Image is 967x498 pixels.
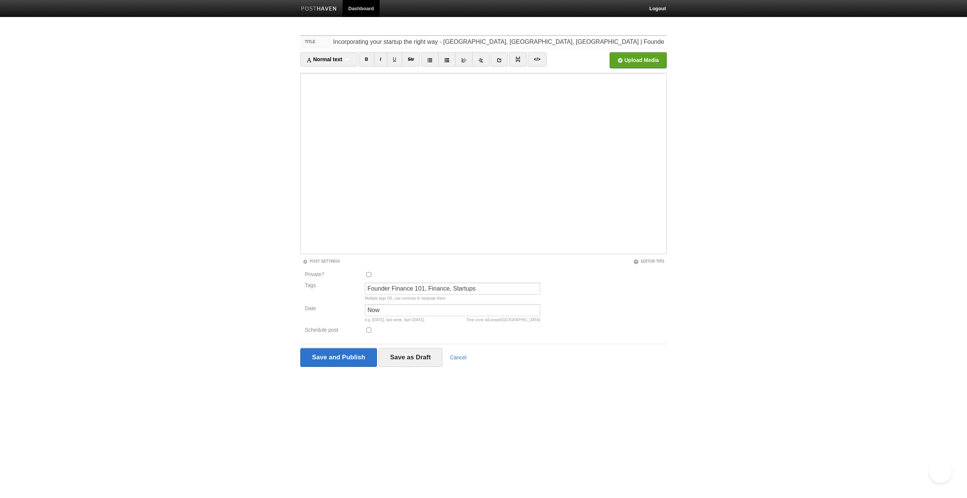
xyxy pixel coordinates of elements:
img: pagebreak-icon.png [515,57,521,62]
a: Cancel [450,354,467,360]
label: Title [300,36,331,48]
span: Europe/[GEOGRAPHIC_DATA] [488,318,540,322]
span: Normal text [306,56,342,62]
input: Save and Publish [300,348,377,367]
label: Private? [305,272,360,279]
a: B [359,52,374,67]
input: Save as Draft [378,348,443,367]
iframe: Help Scout Beacon - Open [929,460,952,483]
div: Time zone is [466,318,540,322]
div: e.g. [DATE], last week, 5pm [DATE] [365,318,540,322]
img: Posthaven-bar [301,6,337,12]
label: Schedule post [305,327,360,334]
a: Str [402,52,420,67]
a: Post Settings [303,259,340,263]
label: Date [305,306,360,313]
a: </> [528,52,546,67]
a: U [387,52,402,67]
label: Tags [303,283,363,288]
del: Str [408,57,414,62]
div: Multiple tags OK, use commas to separate them. [365,297,540,300]
a: Editor Tips [633,259,664,263]
a: I [374,52,387,67]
